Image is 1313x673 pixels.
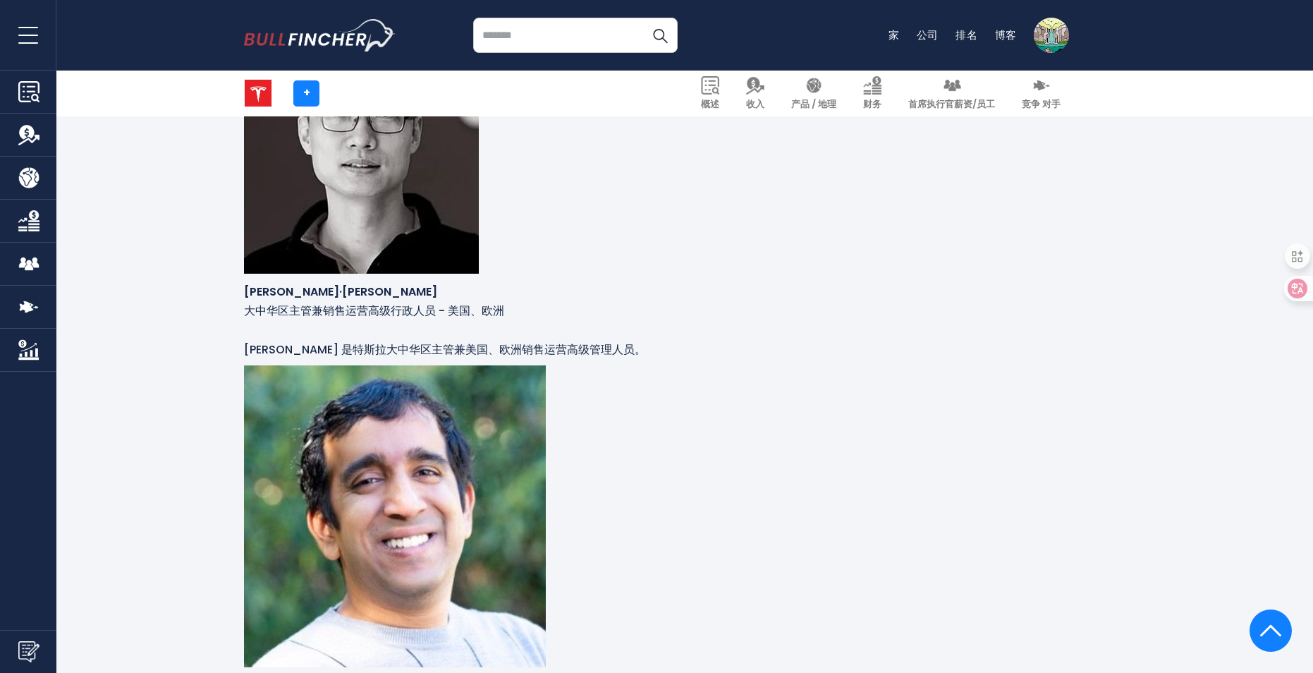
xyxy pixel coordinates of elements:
[244,341,1069,358] p: [PERSON_NAME] 是特斯拉大中华区主管兼美国、欧洲销售运营高级管理人员。
[1022,99,1061,111] span: 竞争 对手
[244,285,1069,298] h6: [PERSON_NAME]·[PERSON_NAME]
[855,71,890,116] a: 财务
[245,80,271,107] img: TSLA标志
[900,71,1003,116] a: 首席执行官薪资/员工
[783,71,845,116] a: 产品 / 地理
[692,71,728,116] a: 概述
[917,28,939,42] a: 公司
[701,99,719,111] span: 概述
[955,28,978,42] a: 排名
[244,19,396,51] img: 红腹鱼标志
[908,99,995,111] span: 首席执行官薪资/员工
[244,304,1069,319] p: 大中华区主管兼销售运营高级行政人员 - 美国、欧洲
[244,365,546,667] img: 森迪尔·帕拉尼
[738,71,773,116] a: 收入
[293,80,319,107] a: +
[642,18,678,53] button: 搜索
[791,99,836,111] span: 产品 / 地理
[995,28,1018,42] a: 博客
[1013,71,1069,116] a: 竞争 对手
[244,39,479,274] img: 汤姆·朱
[888,28,900,42] a: 家
[746,99,764,111] span: 收入
[244,19,396,51] a: 进入首页
[863,99,881,111] span: 财务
